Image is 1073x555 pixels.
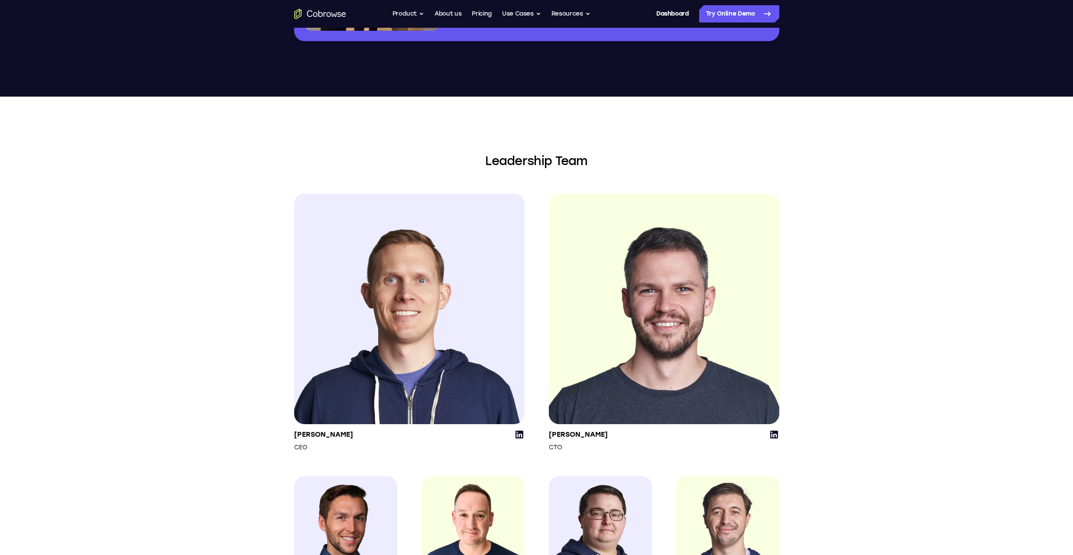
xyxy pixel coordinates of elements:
p: [PERSON_NAME] [549,429,608,440]
h2: Leadership Team [294,152,779,169]
a: Dashboard [656,5,689,23]
a: Go to the home page [294,9,346,19]
a: About us [434,5,461,23]
p: CEO [294,443,353,452]
p: CTO [549,443,608,452]
img: Andy Pritchard, CTO [549,194,779,424]
img: John Snyder, CEO [294,194,525,424]
p: [PERSON_NAME] [294,429,353,440]
button: Use Cases [502,5,541,23]
a: Pricing [472,5,492,23]
a: Try Online Demo [699,5,779,23]
button: Product [392,5,425,23]
button: Resources [551,5,590,23]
